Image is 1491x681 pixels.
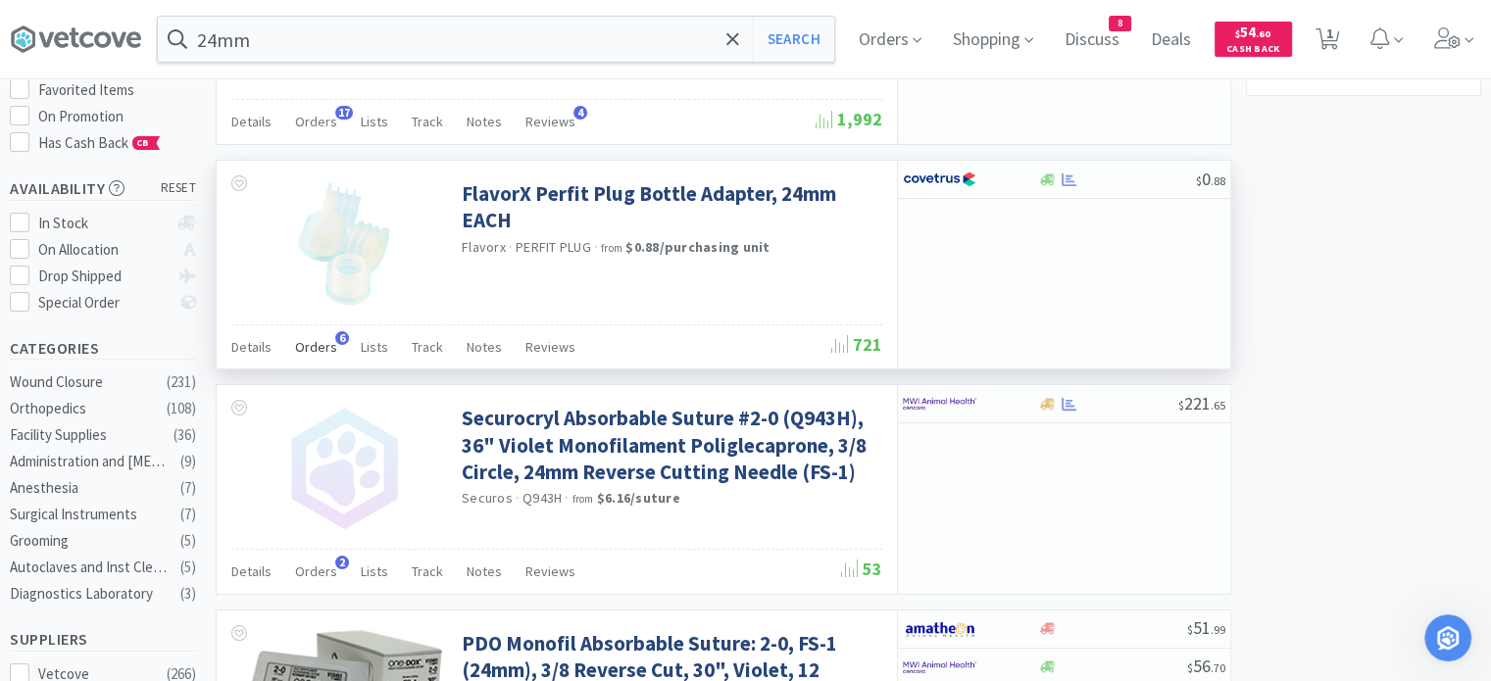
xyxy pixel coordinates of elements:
a: Deals [1143,31,1199,49]
a: Discuss8 [1057,31,1127,49]
span: Notes [467,562,502,580]
span: Reviews [525,113,575,130]
span: 51 [1187,616,1225,639]
h5: Suppliers [10,628,196,651]
span: Orders [295,562,337,580]
div: ( 231 ) [167,370,196,394]
a: FlavorX Perfit Plug Bottle Adapter, 24mm EACH [462,180,877,234]
button: Search [753,17,834,62]
iframe: Intercom live chat [1424,614,1471,661]
div: Diagnostics Laboratory [10,582,169,606]
a: Securocryl Absorbable Suture #2-0 (Q943H), 36" Violet Monofilament Poliglecaprone, 3/8 Circle, 24... [462,405,877,485]
span: Details [231,113,272,130]
img: f6b2451649754179b5b4e0c70c3f7cb0_2.png [903,389,976,418]
span: . 88 [1211,173,1225,188]
div: ( 5 ) [180,529,196,553]
img: no_image.png [280,405,408,532]
span: 56 [1187,655,1225,677]
span: Notes [467,338,502,356]
h5: Categories [10,337,196,360]
span: Track [412,113,443,130]
a: $54.60Cash Back [1215,13,1292,66]
span: Details [231,338,272,356]
div: In Stock [38,212,169,235]
span: 8 [1110,17,1130,30]
a: 1 [1308,33,1348,51]
span: Track [412,338,443,356]
div: Facility Supplies [10,423,169,447]
span: . 99 [1211,622,1225,637]
span: 54 [1235,23,1270,41]
div: Grooming [10,529,169,553]
div: Special Order [38,291,169,315]
span: 0 [1196,168,1225,190]
h5: Availability [10,177,196,200]
div: ( 3 ) [180,582,196,606]
span: · [594,238,598,256]
div: Drop Shipped [38,265,169,288]
span: 221 [1178,392,1225,414]
span: · [516,489,520,507]
div: ( 9 ) [180,450,196,473]
span: Lists [361,562,388,580]
span: 4 [573,106,587,120]
span: Has Cash Back [38,133,161,152]
div: ( 7 ) [180,503,196,526]
span: · [509,238,513,256]
span: $ [1187,660,1193,675]
span: from [601,241,622,255]
a: Flavorx [462,238,506,256]
div: Anesthesia [10,476,169,500]
div: ( 5 ) [180,556,196,579]
span: 17 [335,106,353,120]
span: . 70 [1211,660,1225,675]
div: ( 7 ) [180,476,196,500]
span: from [572,492,594,506]
span: reset [161,178,197,199]
span: 1,992 [816,108,882,130]
div: Surgical Instruments [10,503,169,526]
span: Orders [295,113,337,130]
img: 3331a67d23dc422aa21b1ec98afbf632_11.png [903,614,976,644]
span: 2 [335,556,349,569]
span: Reviews [525,338,575,356]
div: ( 108 ) [167,397,196,420]
span: . 65 [1211,398,1225,413]
a: Securos [462,489,513,507]
div: On Promotion [38,105,197,128]
div: Orthopedics [10,397,169,420]
span: CB [133,137,153,149]
img: 77fca1acd8b6420a9015268ca798ef17_1.png [903,165,976,194]
span: Track [412,562,443,580]
span: Notes [467,113,502,130]
img: 710158ff142741adab814880cc5692c8_542004.png [291,180,398,308]
span: 721 [831,333,882,356]
span: Orders [295,338,337,356]
span: · [565,489,569,507]
div: On Allocation [38,238,169,262]
div: Autoclaves and Inst Cleaners [10,556,169,579]
span: Reviews [525,562,575,580]
span: PERFIT PLUG [516,238,591,256]
span: $ [1196,173,1202,188]
span: 6 [335,331,349,345]
div: Administration and [MEDICAL_DATA] [10,450,169,473]
input: Search by item, sku, manufacturer, ingredient, size... [158,17,834,62]
div: ( 36 ) [174,423,196,447]
span: Q943H [522,489,562,507]
span: Details [231,562,272,580]
span: Cash Back [1226,44,1280,57]
span: Lists [361,113,388,130]
span: . 60 [1256,27,1270,40]
div: Wound Closure [10,370,169,394]
div: Favorited Items [38,78,197,102]
strong: $0.88 / purchasing unit [625,238,770,256]
span: $ [1187,622,1193,637]
strong: $6.16 / suture [597,489,680,507]
span: Lists [361,338,388,356]
span: $ [1235,27,1240,40]
span: 53 [841,558,882,580]
span: $ [1178,398,1184,413]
